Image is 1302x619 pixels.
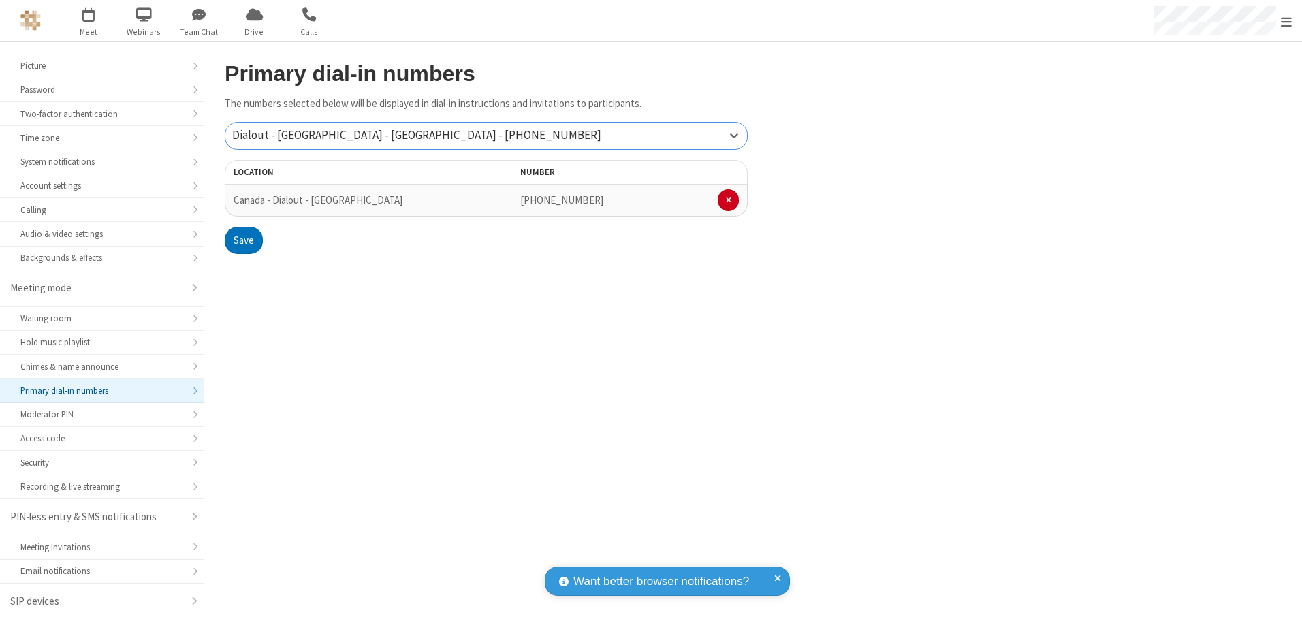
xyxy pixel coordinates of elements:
div: Picture [20,59,183,72]
div: PIN-less entry & SMS notifications [10,509,183,525]
h2: Primary dial-in numbers [225,62,748,86]
span: [PHONE_NUMBER] [520,193,603,206]
div: Moderator PIN [20,408,183,421]
td: Canada - Dialout - [GEOGRAPHIC_DATA] [225,185,434,217]
div: Hold music playlist [20,336,183,349]
span: Calls [284,26,335,38]
div: Waiting room [20,312,183,325]
div: Meeting Invitations [20,541,183,554]
div: Audio & video settings [20,227,183,240]
img: QA Selenium DO NOT DELETE OR CHANGE [20,10,41,31]
span: Webinars [118,26,170,38]
div: Account settings [20,179,183,192]
div: Two-factor authentication [20,108,183,121]
div: Backgrounds & effects [20,251,183,264]
div: Recording & live streaming [20,480,183,493]
div: System notifications [20,155,183,168]
div: Chimes & name announce [20,360,183,373]
div: Email notifications [20,565,183,577]
span: Drive [229,26,280,38]
div: Security [20,456,183,469]
button: Save [225,227,263,254]
div: Access code [20,432,183,445]
div: Calling [20,204,183,217]
th: Number [512,160,748,185]
span: Dialout - [GEOGRAPHIC_DATA] - [GEOGRAPHIC_DATA] - [PHONE_NUMBER] [232,127,601,142]
div: Time zone [20,131,183,144]
span: Meet [63,26,114,38]
div: Meeting mode [10,281,183,296]
div: Password [20,83,183,96]
span: Want better browser notifications? [573,573,749,590]
div: SIP devices [10,594,183,609]
p: The numbers selected below will be displayed in dial-in instructions and invitations to participa... [225,96,748,112]
div: Primary dial-in numbers [20,384,183,397]
span: Team Chat [174,26,225,38]
th: Location [225,160,434,185]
